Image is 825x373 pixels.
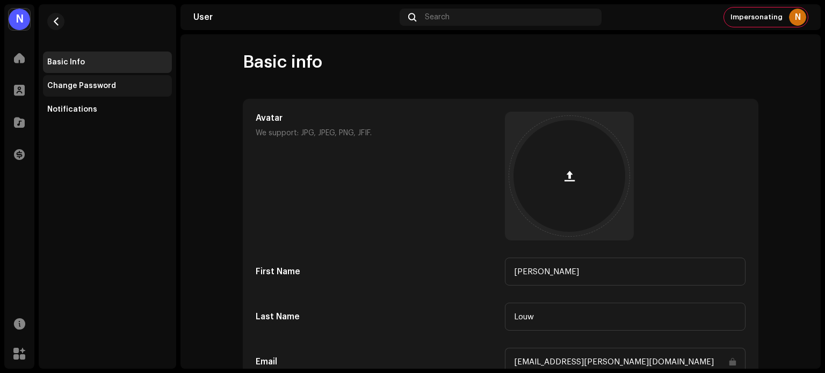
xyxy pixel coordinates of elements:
span: Basic info [243,52,322,73]
input: Last name [505,303,746,331]
div: Change Password [47,82,116,90]
re-m-nav-item: Notifications [43,99,172,120]
h5: Last Name [256,310,496,323]
h5: First Name [256,265,496,278]
re-m-nav-item: Basic Info [43,52,172,73]
h5: Avatar [256,112,496,125]
div: Basic Info [47,58,85,67]
h5: Email [256,355,496,368]
div: User [193,13,395,21]
div: N [789,9,806,26]
div: Notifications [47,105,97,114]
span: Search [425,13,450,21]
input: First name [505,258,746,286]
span: Impersonating [730,13,783,21]
div: N [9,9,30,30]
re-m-nav-item: Change Password [43,75,172,97]
p: We support: JPG, JPEG, PNG, JFIF. [256,127,496,140]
